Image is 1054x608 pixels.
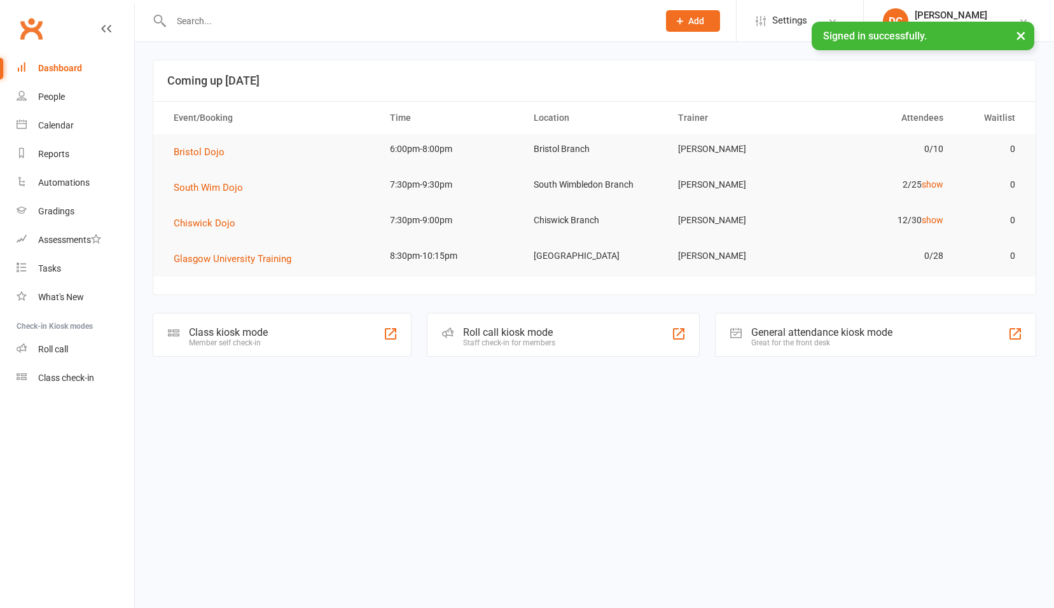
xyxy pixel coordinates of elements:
[955,102,1027,134] th: Waitlist
[378,102,523,134] th: Time
[17,335,134,364] a: Roll call
[810,241,955,271] td: 0/28
[167,74,1022,87] h3: Coming up [DATE]
[667,102,811,134] th: Trainer
[17,83,134,111] a: People
[174,180,252,195] button: South Wim Dojo
[922,215,943,225] a: show
[174,251,300,266] button: Glasgow University Training
[38,373,94,383] div: Class check-in
[751,326,892,338] div: General attendance kiosk mode
[189,326,268,338] div: Class kiosk mode
[17,364,134,392] a: Class kiosk mode
[378,241,523,271] td: 8:30pm-10:15pm
[883,8,908,34] div: DC
[17,283,134,312] a: What's New
[174,218,235,229] span: Chiswick Dojo
[38,235,101,245] div: Assessments
[915,21,987,32] div: BSKF
[174,216,244,231] button: Chiswick Dojo
[17,140,134,169] a: Reports
[955,170,1027,200] td: 0
[174,253,291,265] span: Glasgow University Training
[955,205,1027,235] td: 0
[955,241,1027,271] td: 0
[667,241,811,271] td: [PERSON_NAME]
[38,344,68,354] div: Roll call
[772,6,807,35] span: Settings
[810,170,955,200] td: 2/25
[17,226,134,254] a: Assessments
[174,182,243,193] span: South Wim Dojo
[667,170,811,200] td: [PERSON_NAME]
[17,169,134,197] a: Automations
[189,338,268,347] div: Member self check-in
[38,63,82,73] div: Dashboard
[38,263,61,273] div: Tasks
[810,134,955,164] td: 0/10
[38,177,90,188] div: Automations
[174,144,233,160] button: Bristol Dojo
[378,170,523,200] td: 7:30pm-9:30pm
[463,326,555,338] div: Roll call kiosk mode
[162,102,378,134] th: Event/Booking
[522,241,667,271] td: [GEOGRAPHIC_DATA]
[522,134,667,164] td: Bristol Branch
[17,197,134,226] a: Gradings
[751,338,892,347] div: Great for the front desk
[922,179,943,190] a: show
[666,10,720,32] button: Add
[38,92,65,102] div: People
[174,146,225,158] span: Bristol Dojo
[38,120,74,130] div: Calendar
[15,13,47,45] a: Clubworx
[667,134,811,164] td: [PERSON_NAME]
[810,102,955,134] th: Attendees
[378,134,523,164] td: 6:00pm-8:00pm
[38,206,74,216] div: Gradings
[688,16,704,26] span: Add
[17,111,134,140] a: Calendar
[38,292,84,302] div: What's New
[38,149,69,159] div: Reports
[823,30,927,42] span: Signed in successfully.
[522,102,667,134] th: Location
[17,54,134,83] a: Dashboard
[378,205,523,235] td: 7:30pm-9:00pm
[522,205,667,235] td: Chiswick Branch
[915,10,987,21] div: [PERSON_NAME]
[17,254,134,283] a: Tasks
[167,12,649,30] input: Search...
[667,205,811,235] td: [PERSON_NAME]
[463,338,555,347] div: Staff check-in for members
[522,170,667,200] td: South Wimbledon Branch
[810,205,955,235] td: 12/30
[955,134,1027,164] td: 0
[1009,22,1032,49] button: ×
